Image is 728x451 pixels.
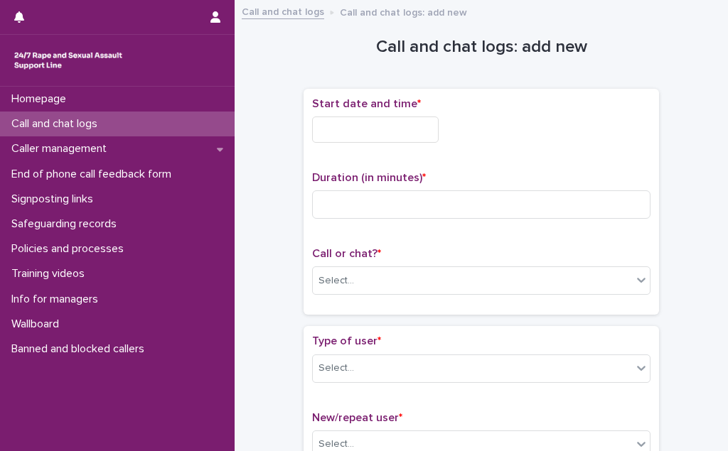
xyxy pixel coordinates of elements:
[318,273,354,288] div: Select...
[6,192,105,206] p: Signposting links
[6,293,109,306] p: Info for managers
[312,172,426,183] span: Duration (in minutes)
[6,317,70,331] p: Wallboard
[6,168,183,181] p: End of phone call feedback form
[6,342,156,356] p: Banned and blocked callers
[312,98,421,109] span: Start date and time
[6,217,128,231] p: Safeguarding records
[6,242,135,256] p: Policies and processes
[304,37,659,58] h1: Call and chat logs: add new
[312,335,381,347] span: Type of user
[6,142,118,156] p: Caller management
[11,46,125,75] img: rhQMoQhaT3yELyF149Cw
[318,361,354,376] div: Select...
[340,4,467,19] p: Call and chat logs: add new
[6,267,96,281] p: Training videos
[312,412,402,423] span: New/repeat user
[6,92,77,106] p: Homepage
[242,3,324,19] a: Call and chat logs
[6,117,109,131] p: Call and chat logs
[312,248,381,259] span: Call or chat?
